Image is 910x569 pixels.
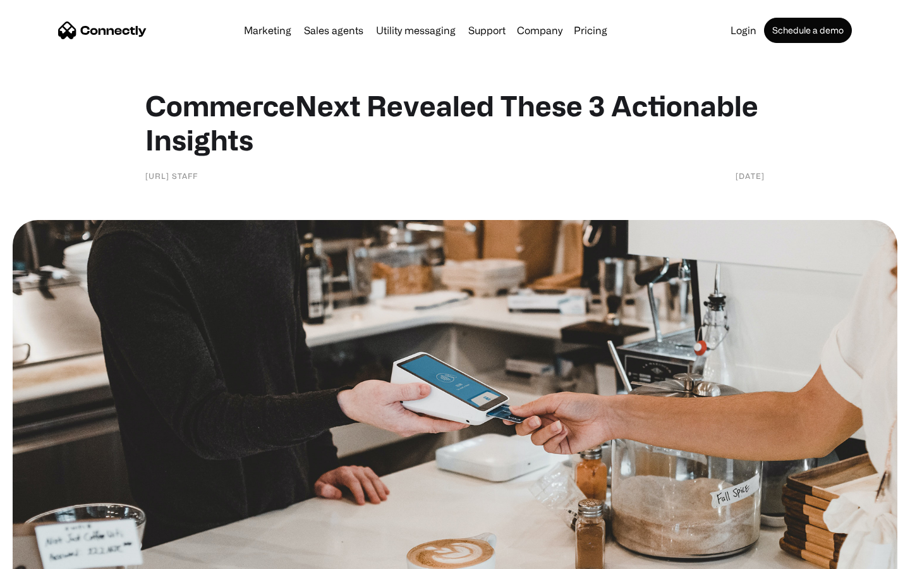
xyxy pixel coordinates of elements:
[569,25,612,35] a: Pricing
[25,547,76,565] ul: Language list
[736,169,765,182] div: [DATE]
[145,89,765,157] h1: CommerceNext Revealed These 3 Actionable Insights
[13,547,76,565] aside: Language selected: English
[299,25,368,35] a: Sales agents
[517,21,562,39] div: Company
[145,169,198,182] div: [URL] Staff
[463,25,511,35] a: Support
[239,25,296,35] a: Marketing
[725,25,761,35] a: Login
[371,25,461,35] a: Utility messaging
[764,18,852,43] a: Schedule a demo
